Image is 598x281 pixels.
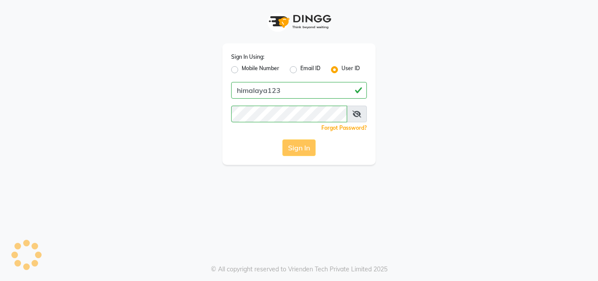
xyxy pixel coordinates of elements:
label: Mobile Number [242,64,279,75]
label: Email ID [300,64,320,75]
img: logo1.svg [264,9,334,35]
a: Forgot Password? [321,124,367,131]
label: Sign In Using: [231,53,264,61]
input: Username [231,82,367,99]
label: User ID [341,64,360,75]
input: Username [231,106,347,122]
